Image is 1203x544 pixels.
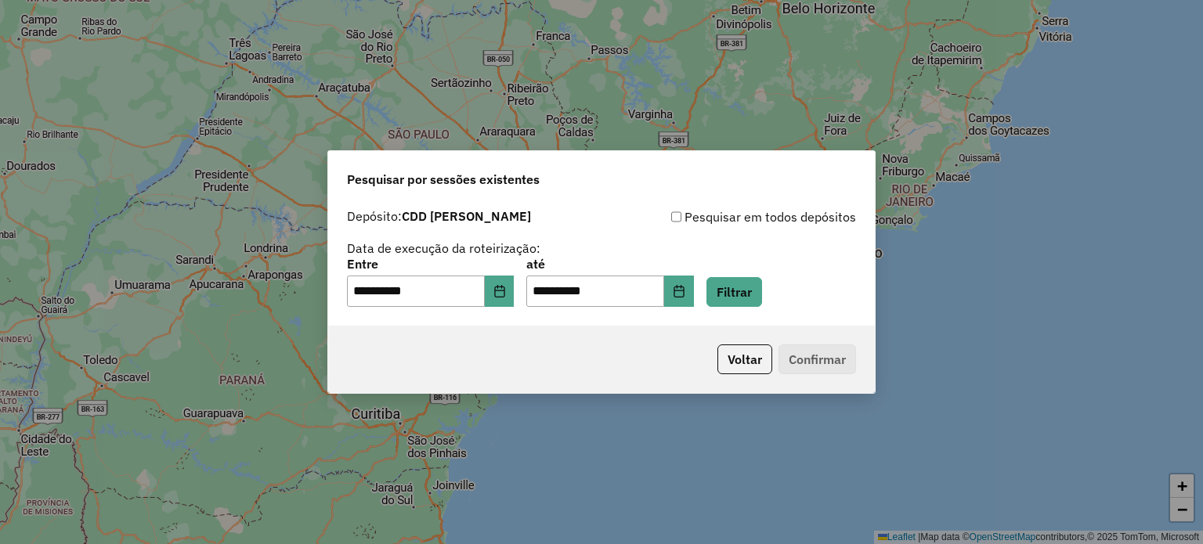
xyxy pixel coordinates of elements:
strong: CDD [PERSON_NAME] [402,208,531,224]
button: Filtrar [706,277,762,307]
div: Pesquisar em todos depósitos [601,207,856,226]
button: Choose Date [664,276,694,307]
span: Pesquisar por sessões existentes [347,170,540,189]
label: Depósito: [347,207,531,225]
button: Voltar [717,344,772,374]
label: Data de execução da roteirização: [347,239,540,258]
label: até [526,254,693,273]
label: Entre [347,254,514,273]
button: Choose Date [485,276,515,307]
